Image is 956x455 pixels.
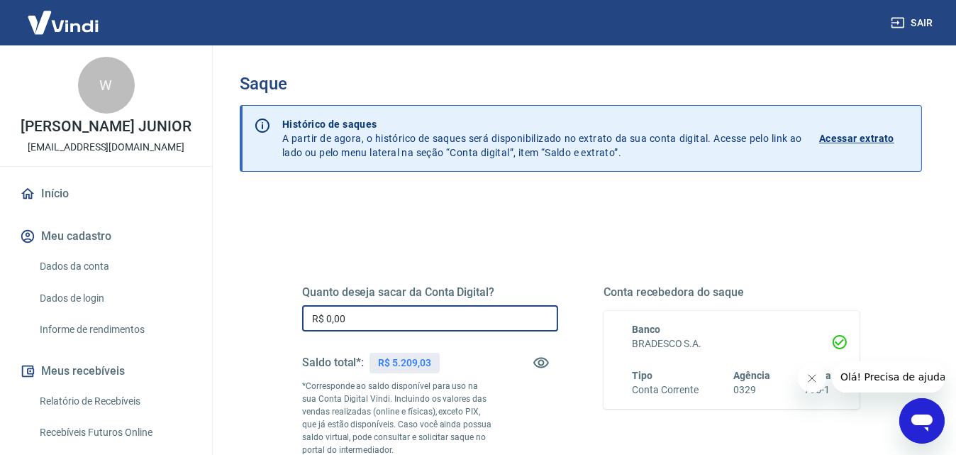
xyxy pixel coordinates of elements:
iframe: Mensagem da empresa [832,361,945,393]
a: Recebíveis Futuros Online [34,418,195,447]
p: R$ 5.209,03 [378,356,430,371]
a: Dados da conta [34,252,195,281]
p: Acessar extrato [819,131,894,146]
h5: Conta recebedora do saque [604,285,860,300]
h6: Conta Corrente [632,383,699,398]
iframe: Fechar mensagem [798,364,826,393]
p: Histórico de saques [282,117,802,131]
iframe: Botão para abrir a janela de mensagens [899,398,945,444]
button: Meu cadastro [17,221,195,252]
a: Dados de login [34,284,195,313]
span: Olá! Precisa de ajuda? [9,10,119,21]
a: Informe de rendimentos [34,315,195,344]
a: Acessar extrato [819,117,910,160]
p: [EMAIL_ADDRESS][DOMAIN_NAME] [28,140,184,155]
p: [PERSON_NAME] JUNIOR [21,119,191,134]
h6: BRADESCO S.A. [632,336,831,351]
h6: 0329 [733,383,770,398]
button: Meus recebíveis [17,356,195,387]
span: Agência [733,370,770,381]
span: Banco [632,324,660,335]
img: Vindi [17,1,109,44]
button: Sair [888,10,939,36]
a: Início [17,178,195,209]
div: W [78,57,135,114]
h3: Saque [240,74,922,94]
span: Tipo [632,370,652,381]
h5: Quanto deseja sacar da Conta Digital? [302,285,558,300]
p: A partir de agora, o histórico de saques será disponibilizado no extrato da sua conta digital. Ac... [282,117,802,160]
h5: Saldo total*: [302,356,364,370]
a: Relatório de Recebíveis [34,387,195,416]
